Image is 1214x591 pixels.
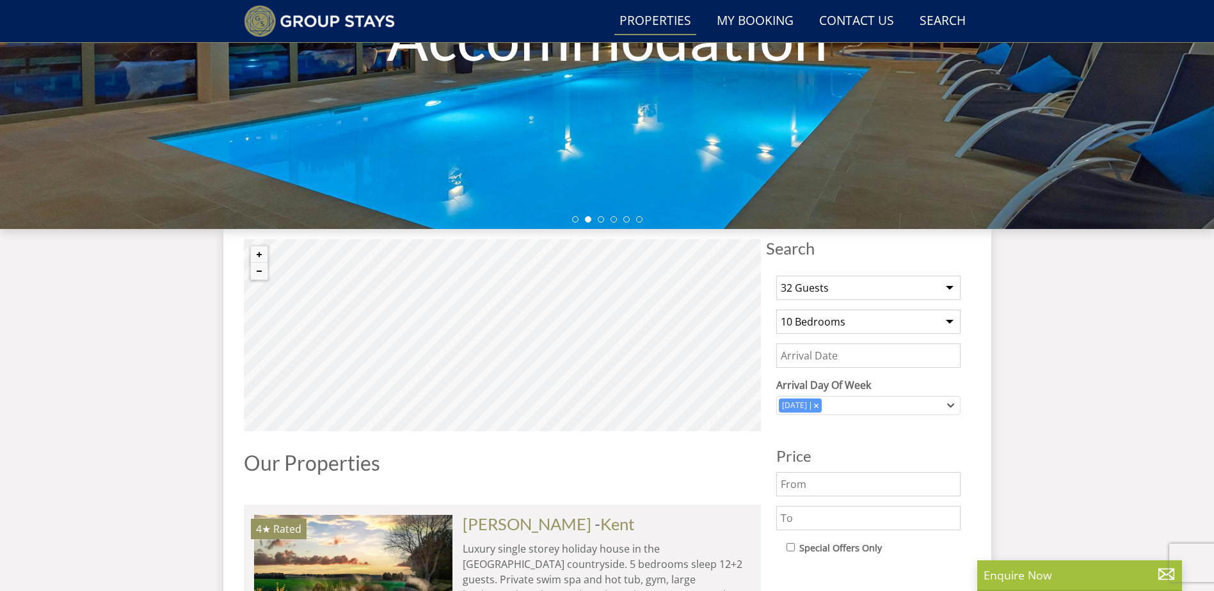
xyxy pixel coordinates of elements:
[251,246,268,263] button: Zoom in
[814,7,899,36] a: Contact Us
[463,514,591,533] a: [PERSON_NAME]
[776,377,961,393] label: Arrival Day Of Week
[984,567,1176,583] p: Enquire Now
[779,400,810,411] div: [DATE]
[251,263,268,280] button: Zoom out
[600,514,635,533] a: Kent
[914,7,971,36] a: Search
[766,239,971,257] span: Search
[244,452,761,474] h1: Our Properties
[776,448,961,464] h3: Price
[614,7,696,36] a: Properties
[244,5,395,37] img: Group Stays
[712,7,799,36] a: My Booking
[776,472,961,496] input: From
[776,506,961,530] input: To
[595,514,635,533] span: -
[776,343,961,368] input: Arrival Date
[244,239,761,431] canvas: Map
[256,522,271,536] span: BELLUS has a 4 star rating under the Quality in Tourism Scheme
[273,522,301,536] span: Rated
[799,541,882,555] label: Special Offers Only
[776,396,961,415] div: Combobox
